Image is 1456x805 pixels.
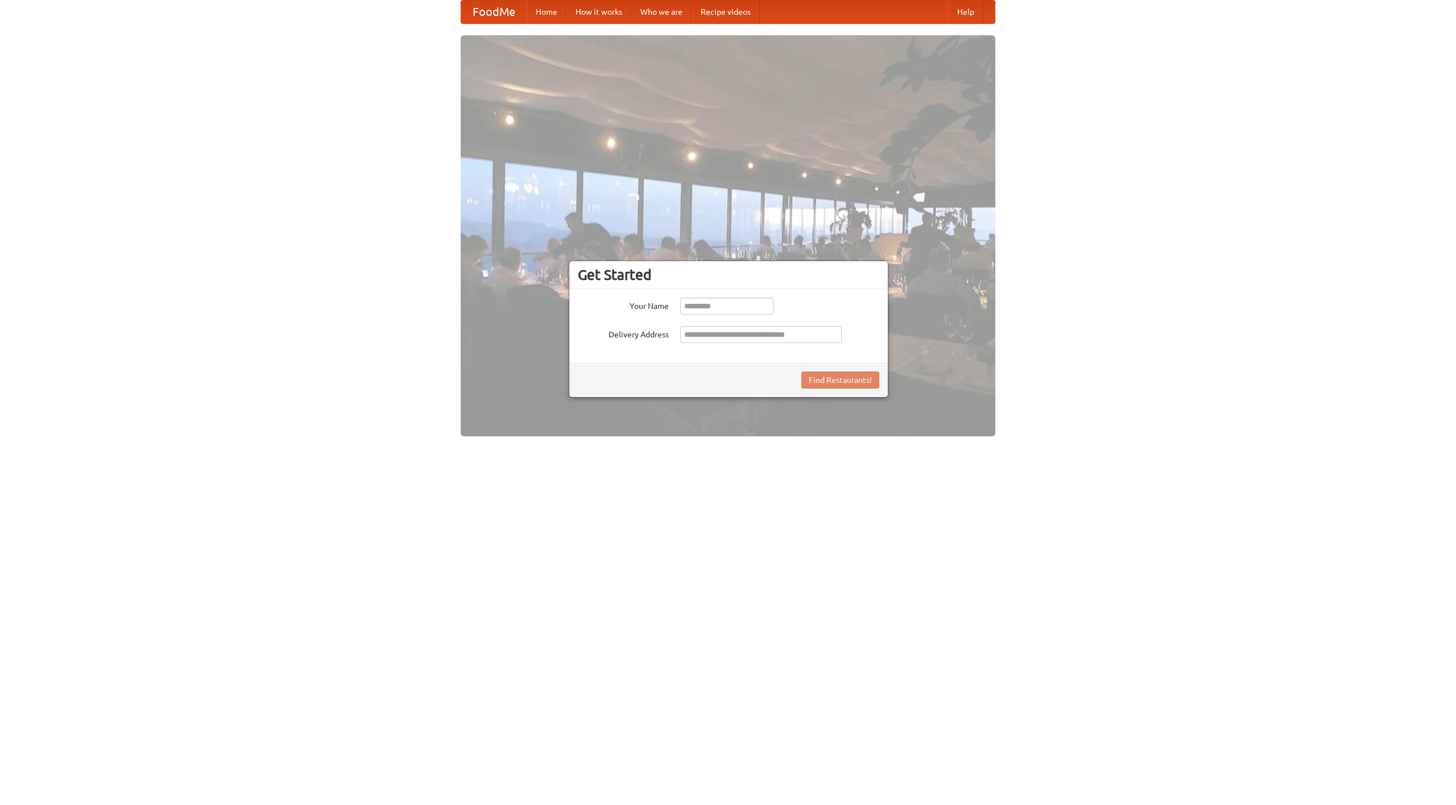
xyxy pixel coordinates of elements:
h3: Get Started [578,266,879,283]
a: Home [527,1,566,23]
a: Recipe videos [692,1,760,23]
a: FoodMe [461,1,527,23]
label: Delivery Address [578,326,669,340]
a: Help [948,1,983,23]
label: Your Name [578,298,669,312]
button: Find Restaurants! [801,371,879,389]
a: Who we are [631,1,692,23]
a: How it works [566,1,631,23]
